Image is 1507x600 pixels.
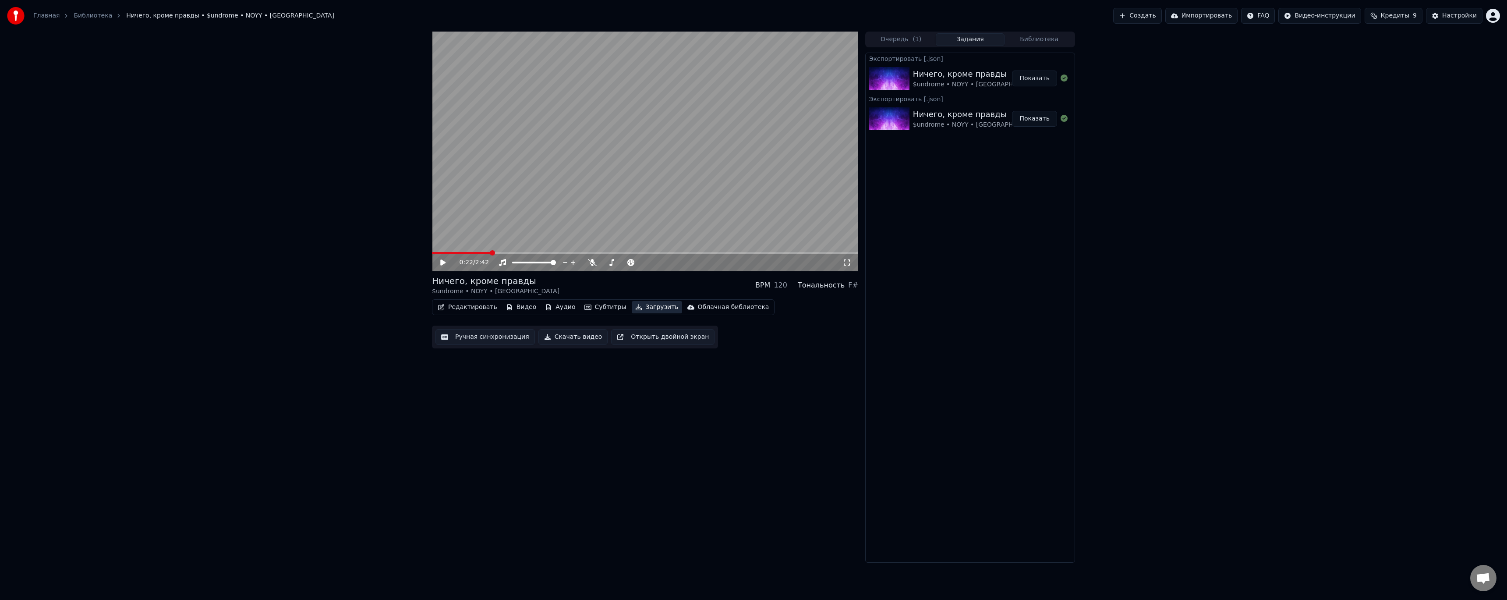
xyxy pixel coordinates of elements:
button: Настройки [1426,8,1482,24]
button: Редактировать [434,301,501,313]
span: 2:42 [475,258,489,267]
div: Экспортировать [.json] [866,93,1075,104]
img: youka [7,7,25,25]
span: 0:22 [460,258,473,267]
button: Видео [502,301,540,313]
button: Показать [1012,111,1057,127]
button: Очередь [867,33,936,46]
div: Открытый чат [1470,565,1496,591]
div: $undrome • NOYY • [GEOGRAPHIC_DATA] [432,287,559,296]
button: Скачать видео [538,329,608,345]
a: Библиотека [74,11,112,20]
button: Видео-инструкции [1278,8,1361,24]
button: Кредиты9 [1365,8,1422,24]
div: F# [848,280,858,291]
div: Экспортировать [.json] [866,53,1075,64]
button: Создать [1113,8,1161,24]
a: Главная [33,11,60,20]
div: $undrome • NOYY • [GEOGRAPHIC_DATA] [913,80,1040,89]
div: Ничего, кроме правды [913,108,1040,121]
div: Ничего, кроме правды [913,68,1040,80]
span: 9 [1413,11,1417,20]
div: Ничего, кроме правды [432,275,559,287]
button: Библиотека [1005,33,1074,46]
button: Загрузить [632,301,682,313]
span: Ничего, кроме правды • $undrome • NOYY • [GEOGRAPHIC_DATA] [126,11,334,20]
span: Кредиты [1381,11,1409,20]
button: Ручная синхронизация [435,329,535,345]
div: / [460,258,481,267]
button: Импортировать [1165,8,1238,24]
button: Аудио [541,301,579,313]
span: ( 1 ) [913,35,921,44]
button: Задания [936,33,1005,46]
button: Показать [1012,71,1057,86]
div: 120 [774,280,787,291]
div: Облачная библиотека [698,303,769,312]
button: Субтитры [581,301,630,313]
div: Настройки [1442,11,1477,20]
button: Открыть двойной экран [611,329,715,345]
div: Тональность [798,280,845,291]
div: $undrome • NOYY • [GEOGRAPHIC_DATA] [913,121,1040,129]
nav: breadcrumb [33,11,334,20]
button: FAQ [1241,8,1275,24]
div: BPM [755,280,770,291]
